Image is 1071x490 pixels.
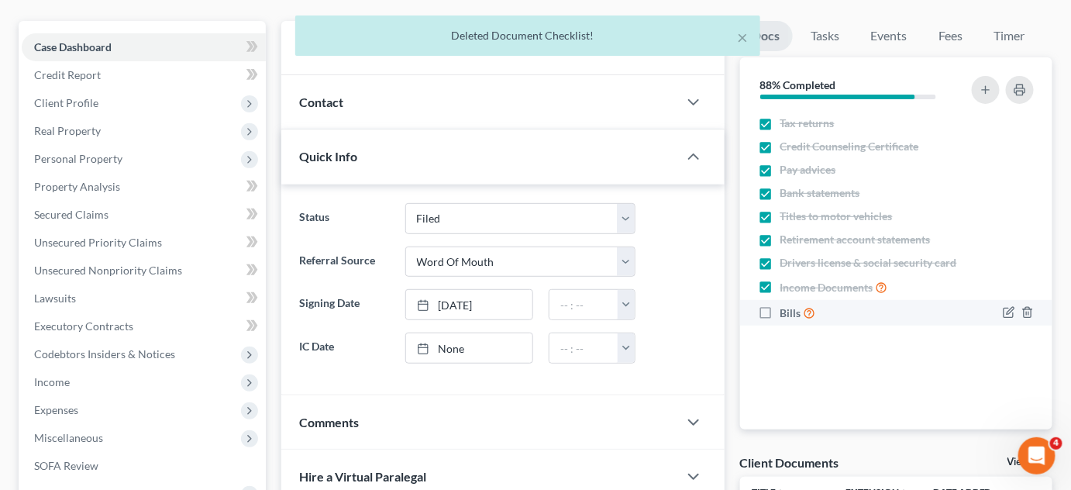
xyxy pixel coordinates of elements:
span: SOFA Review [34,459,98,472]
span: Income [34,375,70,388]
span: Property Analysis [34,180,120,193]
span: Executory Contracts [34,319,133,333]
span: Hire a Virtual Paralegal [300,469,427,484]
span: Real Property [34,124,101,137]
span: Unsecured Priority Claims [34,236,162,249]
span: Secured Claims [34,208,108,221]
span: Tax returns [780,116,835,131]
span: Bank statements [780,185,860,201]
input: -- : -- [549,290,618,319]
a: None [406,333,532,363]
span: Lawsuits [34,292,76,305]
a: Unsecured Priority Claims [22,229,266,257]
label: IC Date [292,333,398,364]
a: Credit Report [22,61,266,89]
div: Client Documents [740,454,839,471]
a: View All [1007,457,1046,468]
label: Status [292,203,398,234]
span: Miscellaneous [34,431,103,444]
a: [DATE] [406,290,532,319]
span: Contact [300,95,344,109]
span: 4 [1050,437,1062,450]
button: × [737,28,748,47]
span: Credit Report [34,68,101,81]
a: Unsecured Nonpriority Claims [22,257,266,285]
label: Referral Source [292,247,398,278]
span: Retirement account statements [780,232,931,247]
a: SOFA Review [22,452,266,480]
span: Pay advices [780,162,836,178]
span: Expenses [34,403,78,416]
span: Drivers license & social security card [780,255,957,271]
span: Client Profile [34,96,98,109]
a: Executory Contracts [22,312,266,340]
span: Income Documents [780,280,873,295]
a: Lawsuits [22,285,266,312]
span: Comments [300,415,360,430]
input: -- : -- [549,333,618,363]
a: Secured Claims [22,201,266,229]
span: Titles to motor vehicles [780,209,893,224]
div: Deleted Document Checklist! [308,28,748,43]
span: Bills [780,305,801,321]
label: Signing Date [292,289,398,320]
strong: 88% Completed [760,78,836,91]
span: Personal Property [34,152,122,165]
span: Unsecured Nonpriority Claims [34,264,182,277]
span: Credit Counseling Certificate [780,139,919,154]
a: Property Analysis [22,173,266,201]
iframe: Intercom live chat [1018,437,1056,474]
span: Quick Info [300,149,358,164]
span: Codebtors Insiders & Notices [34,347,175,361]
